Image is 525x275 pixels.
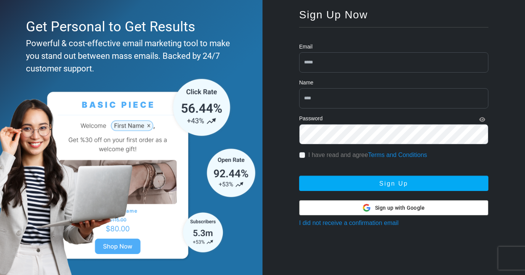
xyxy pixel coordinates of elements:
a: I did not receive a confirmation email [299,220,399,226]
a: Terms and Conditions [368,152,427,158]
label: Email [299,43,312,51]
label: Password [299,115,322,123]
span: Sign up with Google [375,204,425,212]
div: Get Personal to Get Results [26,16,233,37]
button: Sign Up [299,176,488,191]
button: Sign up with Google [299,200,488,215]
label: I have read and agree [308,150,427,160]
div: Powerful & cost-effective email marketing tool to make you stand out between mass emails. Backed ... [26,37,233,75]
label: Name [299,79,313,87]
i: Show Password [479,117,485,122]
span: Sign Up Now [299,9,368,21]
